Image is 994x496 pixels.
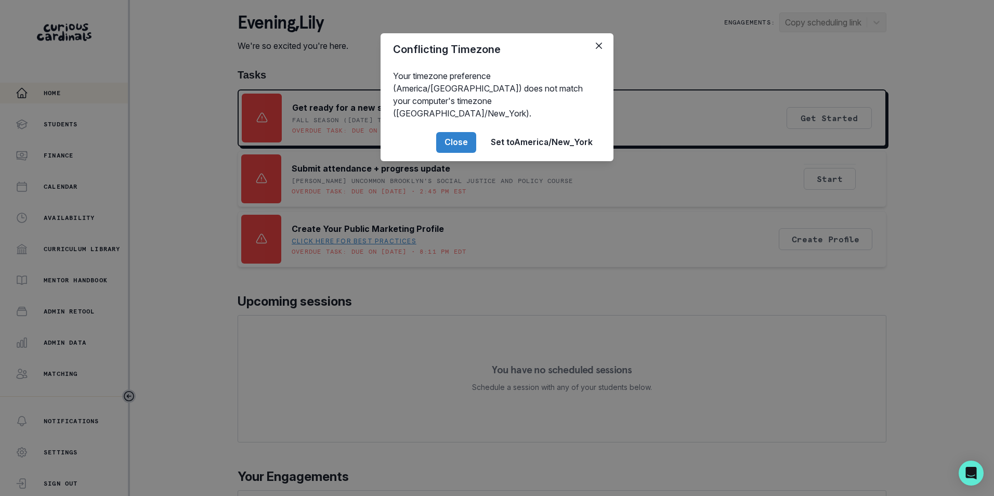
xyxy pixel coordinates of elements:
button: Set toAmerica/New_York [482,132,601,153]
button: Close [436,132,476,153]
button: Close [591,37,607,54]
div: Open Intercom Messenger [959,461,984,486]
header: Conflicting Timezone [381,33,613,66]
div: Your timezone preference (America/[GEOGRAPHIC_DATA]) does not match your computer's timezone ([GE... [381,66,613,124]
